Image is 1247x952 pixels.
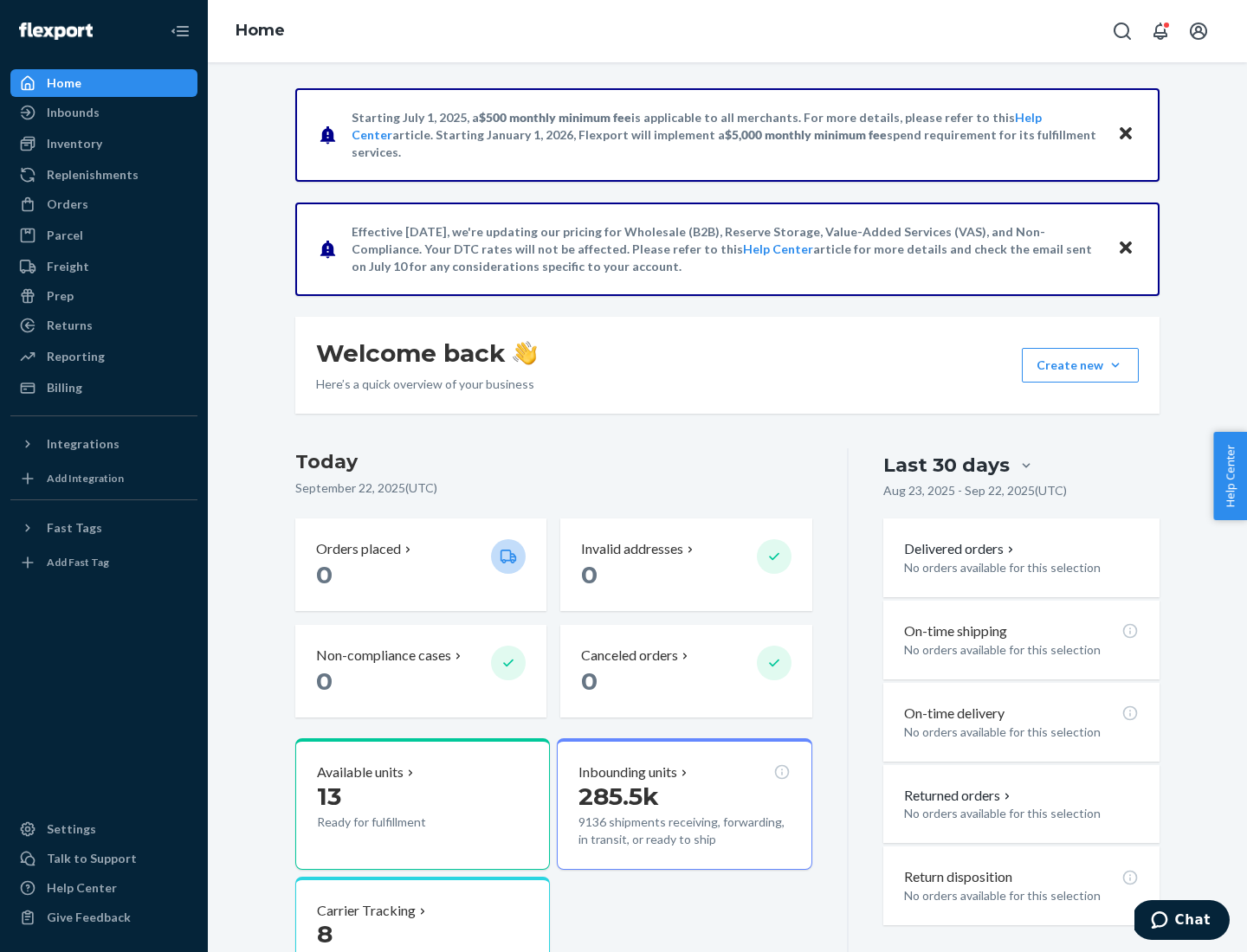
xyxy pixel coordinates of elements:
span: $500 monthly minimum fee [479,110,631,125]
p: Inbounding units [578,762,677,782]
a: Returns [10,312,197,339]
p: No orders available for this selection [904,805,1139,822]
span: $5,000 monthly minimum fee [725,127,887,142]
p: 9136 shipments receiving, forwarding, in transit, or ready to ship [578,814,790,848]
a: Billing [10,374,197,402]
a: Orders [10,190,197,218]
p: No orders available for this selection [904,559,1139,576]
button: Fast Tags [10,514,197,542]
div: Billing [47,379,82,396]
div: Help Center [47,879,117,897]
div: Integrations [47,435,120,453]
div: Prep [47,287,74,305]
iframe: Opens a widget where you can chat to one of our agents [1134,900,1230,943]
h3: Today [295,448,812,476]
p: Starting July 1, 2025, a is applicable to all merchants. For more details, please refer to this a... [352,109,1101,161]
p: No orders available for this selection [904,724,1139,741]
a: Add Integration [10,465,197,492]
button: Close [1115,236,1137,261]
img: hand-wave emoji [513,341,537,365]
span: 8 [317,919,333,949]
div: Inventory [47,135,102,152]
p: Canceled orders [581,646,678,666]
button: Canceled orders 0 [560,625,811,717]
p: Effective [DATE], we're updating our pricing for Wholesale (B2B), Reserve Storage, Value-Added Se... [352,223,1101,275]
p: On-time delivery [904,704,1005,724]
button: Close Navigation [163,14,197,48]
div: Talk to Support [47,850,137,867]
button: Open notifications [1143,14,1178,48]
div: Orders [47,196,88,213]
button: Delivered orders [904,539,1018,559]
span: 0 [581,560,598,589]
div: Home [47,74,81,92]
a: Home [236,21,285,40]
div: Reporting [47,348,105,365]
p: On-time shipping [904,621,1007,641]
a: Settings [10,815,197,843]
a: Help Center [743,241,813,256]
a: Prep [10,282,197,310]
button: Non-compliance cases 0 [295,625,546,717]
span: 285.5k [578,782,659,811]
a: Help Center [10,874,197,902]
a: Replenishments [10,161,197,189]
div: Inbounds [47,104,100,121]
div: Replenishments [47,166,139,183]
button: Create new [1022,348,1139,383]
a: Add Fast Tag [10,549,197,576]
div: Freight [47,258,89,275]
p: Non-compliance cases [316,646,451,666]
span: 0 [581,666,598,696]
button: Orders placed 0 [295,518,546,611]
a: Reporting [10,343,197,370]
p: Here’s a quick overview of your business [316,376,537,393]
button: Invalid addresses 0 [560,518,811,611]
div: Last 30 days [883,452,1010,479]
span: 0 [316,666,333,696]
p: Return disposition [904,867,1012,887]
div: Returns [47,317,93,334]
div: Fast Tags [47,519,102,537]
p: Carrier Tracking [317,901,416,921]
p: Available units [317,762,404,782]
button: Returned orders [904,786,1014,806]
button: Close [1115,122,1137,147]
button: Open account menu [1181,14,1216,48]
div: Add Fast Tag [47,555,109,569]
a: Inbounds [10,99,197,126]
button: Give Feedback [10,904,197,931]
div: Settings [47,820,96,838]
button: Talk to Support [10,845,197,872]
a: Inventory [10,130,197,158]
p: Orders placed [316,539,401,559]
div: Give Feedback [47,909,131,926]
p: Ready for fulfillment [317,814,477,831]
a: Parcel [10,222,197,249]
p: Aug 23, 2025 - Sep 22, 2025 ( UTC ) [883,482,1067,499]
h1: Welcome back [316,338,537,369]
a: Freight [10,253,197,280]
p: September 22, 2025 ( UTC ) [295,479,812,497]
p: Invalid addresses [581,539,683,559]
span: 0 [316,560,333,589]
button: Integrations [10,430,197,458]
a: Home [10,69,197,97]
div: Add Integration [47,471,124,486]
p: No orders available for this selection [904,641,1139,659]
button: Open Search Box [1105,14,1140,48]
button: Available units13Ready for fulfillment [295,738,550,870]
ol: breadcrumbs [222,6,299,56]
button: Inbounding units285.5k9136 shipments receiving, forwarding, in transit, or ready to ship [557,738,811,870]
span: 13 [317,782,341,811]
p: No orders available for this selection [904,887,1139,904]
img: Flexport logo [19,23,93,40]
div: Parcel [47,227,83,244]
button: Help Center [1213,432,1247,520]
